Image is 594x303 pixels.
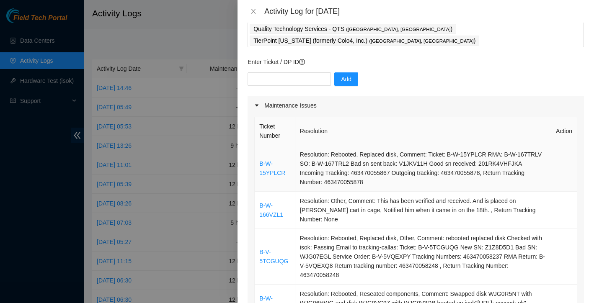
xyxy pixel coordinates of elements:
td: Resolution: Rebooted, Replaced disk, Comment: Ticket: B-W-15YPLCR RMA: B-W-167TRLV SO: B-W-167TRL... [295,145,551,192]
a: B-W-166VZL1 [259,202,283,218]
div: Activity Log for [DATE] [264,7,584,16]
span: Add [341,74,351,84]
span: question-circle [299,59,305,65]
th: Ticket Number [255,117,295,145]
p: Enter Ticket / DP ID [248,57,584,67]
button: Close [248,8,259,15]
p: TierPoint [US_STATE] (formerly Colo4, Inc.) ) [253,36,475,46]
th: Resolution [295,117,551,145]
td: Resolution: Rebooted, Replaced disk, Other, Comment: rebooted replaced disk Checked with isok: Pa... [295,229,551,285]
button: Add [334,72,358,86]
span: ( [GEOGRAPHIC_DATA], [GEOGRAPHIC_DATA] [346,27,451,32]
a: B-V-5TCGUQG [259,249,288,264]
a: B-W-15YPLCR [259,160,285,176]
span: ( [GEOGRAPHIC_DATA], [GEOGRAPHIC_DATA] [369,39,474,44]
span: close [250,8,257,15]
div: Maintenance Issues [248,96,584,115]
p: Quality Technology Services - QTS ) [253,24,452,34]
td: Resolution: Other, Comment: This has been verified and received. And is placed on [PERSON_NAME] c... [295,192,551,229]
span: caret-right [254,103,259,108]
th: Action [551,117,577,145]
